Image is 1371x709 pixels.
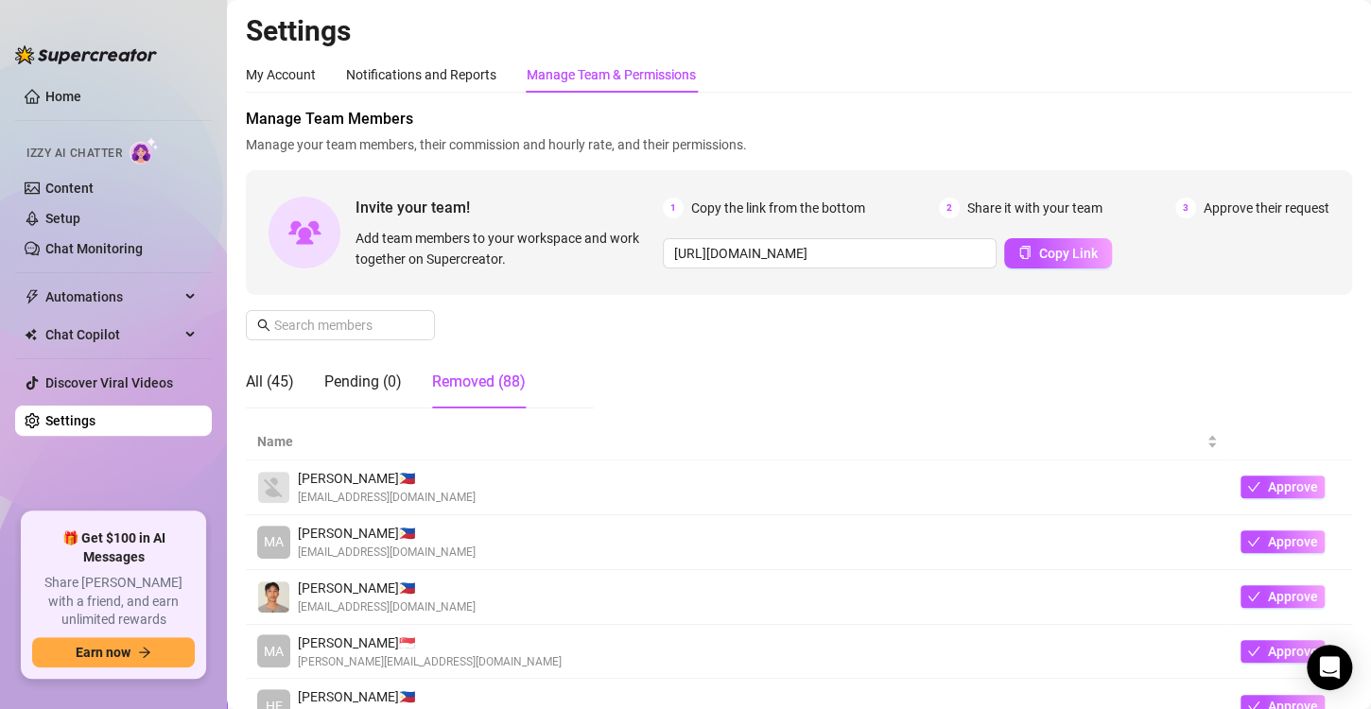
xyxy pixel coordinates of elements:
span: check [1247,590,1260,603]
span: MA [264,641,284,662]
span: copy [1018,246,1032,259]
img: Hilario Trapago [258,581,289,613]
span: Izzy AI Chatter [26,145,122,163]
span: Chat Copilot [45,320,180,350]
div: Pending (0) [324,371,402,393]
span: Share it with your team [967,198,1102,218]
div: Notifications and Reports [346,64,496,85]
a: Content [45,181,94,196]
span: Approve [1268,644,1318,659]
a: Setup [45,211,80,226]
button: Approve [1241,585,1325,608]
img: Danilo Camara [258,472,289,503]
img: Chat Copilot [25,328,37,341]
div: All (45) [246,371,294,393]
span: Automations [45,282,180,312]
span: Copy Link [1039,246,1098,261]
a: Discover Viral Videos [45,375,173,390]
a: Chat Monitoring [45,241,143,256]
span: [PERSON_NAME] 🇵🇭 [298,578,476,598]
span: Earn now [76,645,130,660]
img: AI Chatter [130,137,159,164]
span: check [1247,535,1260,548]
span: [PERSON_NAME] 🇸🇬 [298,632,562,653]
span: arrow-right [138,646,151,659]
a: Settings [45,413,95,428]
span: check [1247,645,1260,658]
span: Invite your team! [356,196,663,219]
input: Search members [274,315,408,336]
h2: Settings [246,13,1352,49]
span: [PERSON_NAME] 🇵🇭 [298,686,476,707]
span: 2 [939,198,960,218]
div: Removed (88) [432,371,526,393]
span: [PERSON_NAME] 🇵🇭 [298,468,476,489]
span: Approve their request [1204,198,1329,218]
span: Approve [1268,534,1318,549]
div: Open Intercom Messenger [1307,645,1352,690]
span: MA [264,531,284,552]
img: logo-BBDzfeDw.svg [15,45,157,64]
th: Name [246,424,1229,460]
button: Approve [1241,640,1325,663]
div: My Account [246,64,316,85]
span: 1 [663,198,684,218]
span: [EMAIL_ADDRESS][DOMAIN_NAME] [298,544,476,562]
span: Add team members to your workspace and work together on Supercreator. [356,228,655,269]
span: [PERSON_NAME] 🇵🇭 [298,523,476,544]
span: [PERSON_NAME][EMAIL_ADDRESS][DOMAIN_NAME] [298,653,562,671]
button: Earn nowarrow-right [32,637,195,667]
span: [EMAIL_ADDRESS][DOMAIN_NAME] [298,489,476,507]
span: Copy the link from the bottom [691,198,865,218]
span: 3 [1175,198,1196,218]
button: Approve [1241,476,1325,498]
span: [EMAIL_ADDRESS][DOMAIN_NAME] [298,598,476,616]
span: Approve [1268,479,1318,494]
span: check [1247,480,1260,493]
span: thunderbolt [25,289,40,304]
span: Share [PERSON_NAME] with a friend, and earn unlimited rewards [32,574,195,630]
span: Manage your team members, their commission and hourly rate, and their permissions. [246,134,1352,155]
a: Home [45,89,81,104]
span: 🎁 Get $100 in AI Messages [32,529,195,566]
button: Approve [1241,530,1325,553]
span: search [257,319,270,332]
span: Approve [1268,589,1318,604]
button: Copy Link [1004,238,1112,268]
span: Name [257,431,1203,452]
div: Manage Team & Permissions [527,64,696,85]
span: Manage Team Members [246,108,1352,130]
